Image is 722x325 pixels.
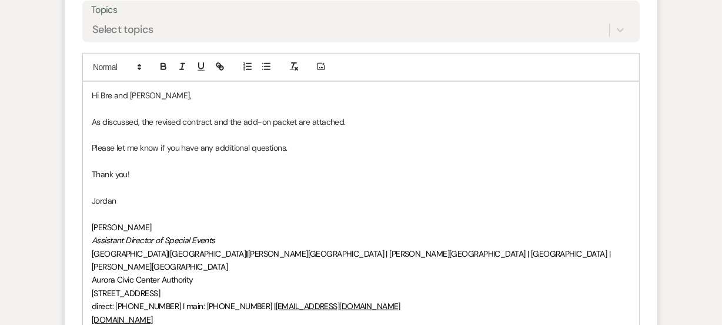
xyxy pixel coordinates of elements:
[170,248,246,259] span: [GEOGRAPHIC_DATA]
[168,248,169,259] strong: |
[92,274,193,285] span: Aurora Civic Center Authority
[92,288,160,299] span: [STREET_ADDRESS]
[92,168,630,181] p: Thank you!
[91,2,631,19] label: Topics
[92,89,630,102] p: Hi Bre and [PERSON_NAME],
[92,22,153,38] div: Select topics
[92,248,168,259] span: [GEOGRAPHIC_DATA]
[92,301,276,311] span: direct: [PHONE_NUMBER] I main: [PHONE_NUMBER] |
[92,222,152,233] span: [PERSON_NAME]
[246,248,248,259] strong: |
[92,314,153,325] a: [DOMAIN_NAME]
[92,235,215,246] em: Assistant Director of Special Events
[92,194,630,207] p: Jordan
[92,248,613,272] span: [PERSON_NAME][GEOGRAPHIC_DATA] | [PERSON_NAME][GEOGRAPHIC_DATA] | [GEOGRAPHIC_DATA] | [PERSON_NAM...
[276,301,400,311] a: [EMAIL_ADDRESS][DOMAIN_NAME]
[92,115,630,128] p: As discussed, the revised contract and the add-on packet are attached.
[92,141,630,154] p: Please let me know if you have any additional questions.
